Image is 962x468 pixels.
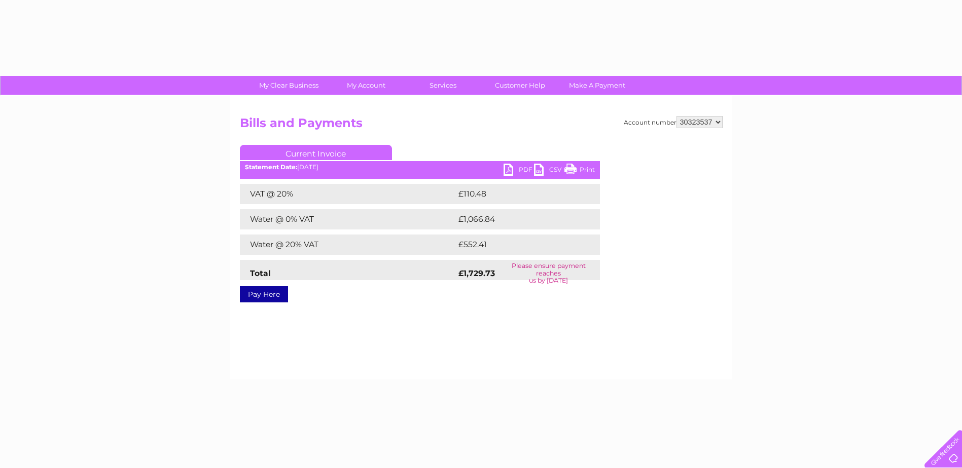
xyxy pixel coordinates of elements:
a: Make A Payment [555,76,639,95]
a: My Account [324,76,408,95]
h2: Bills and Payments [240,116,723,135]
td: Water @ 20% VAT [240,235,456,255]
div: Account number [624,116,723,128]
td: £552.41 [456,235,581,255]
a: Print [564,164,595,178]
strong: Total [250,268,271,278]
a: My Clear Business [247,76,331,95]
strong: £1,729.73 [458,268,495,278]
td: VAT @ 20% [240,184,456,204]
td: Please ensure payment reaches us by [DATE] [497,260,600,287]
a: PDF [504,164,534,178]
b: Statement Date: [245,163,297,171]
a: CSV [534,164,564,178]
div: [DATE] [240,164,600,171]
a: Services [401,76,485,95]
td: Water @ 0% VAT [240,209,456,229]
a: Customer Help [478,76,562,95]
a: Pay Here [240,286,288,302]
td: £110.48 [456,184,581,204]
a: Current Invoice [240,145,392,160]
td: £1,066.84 [456,209,584,229]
